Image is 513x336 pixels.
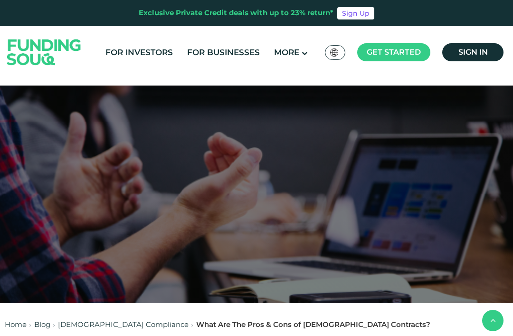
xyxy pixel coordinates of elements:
a: For Businesses [185,45,262,60]
a: Sign Up [337,7,374,19]
a: Home [5,320,27,329]
a: Blog [34,320,50,329]
div: Exclusive Private Credit deals with up to 23% return* [139,8,333,19]
a: Sign in [442,43,503,61]
span: More [274,48,299,57]
img: SA Flag [330,48,339,57]
span: Sign in [458,48,488,57]
a: [DEMOGRAPHIC_DATA] Compliance [58,320,189,329]
button: back [482,310,503,331]
a: For Investors [103,45,175,60]
div: What Are The Pros & Cons of [DEMOGRAPHIC_DATA] Contracts? [196,319,430,330]
span: Get started [367,48,421,57]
